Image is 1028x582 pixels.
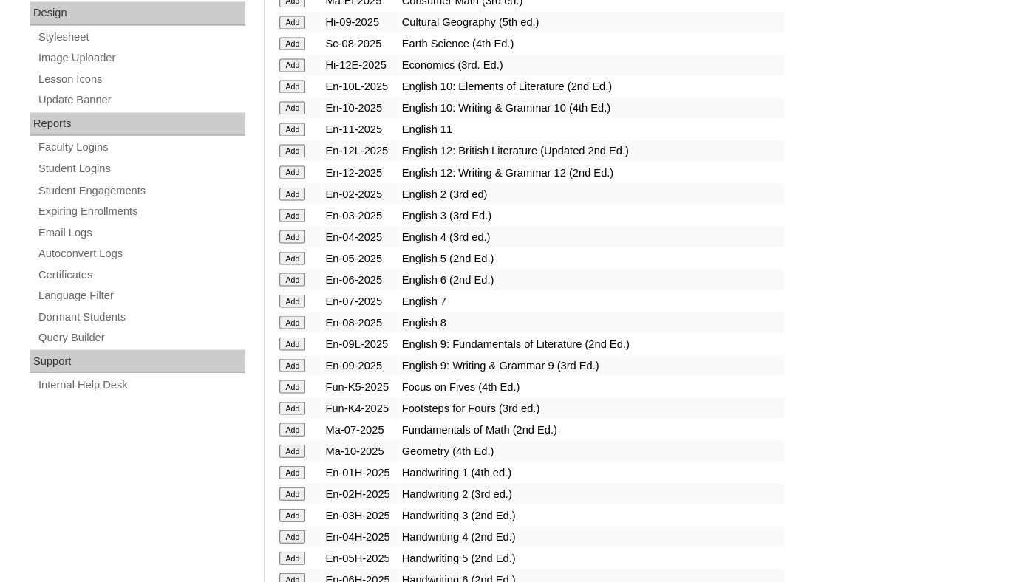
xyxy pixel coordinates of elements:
a: Image Uploader [37,49,245,67]
input: Add [279,422,305,436]
input: Add [279,58,305,72]
td: English 2 (3rd ed) [400,183,784,204]
a: Student Logins [37,160,245,178]
div: Design [30,1,245,25]
td: En-05-2025 [323,247,398,268]
input: Add [279,80,305,93]
input: Add [279,487,305,500]
td: Ma-10-2025 [323,440,398,461]
td: En-02-2025 [323,183,398,204]
td: En-01H-2025 [323,462,398,482]
td: En-04-2025 [323,226,398,247]
td: Sc-08-2025 [323,33,398,54]
input: Add [279,187,305,200]
input: Add [279,551,305,564]
input: Add [279,230,305,243]
td: Earth Science (4th Ed.) [400,33,784,54]
input: Add [279,165,305,179]
a: Expiring Enrollments [37,202,245,220]
td: English 6 (2nd Ed.) [400,269,784,290]
td: English 5 (2nd Ed.) [400,247,784,268]
a: Email Logs [37,223,245,242]
a: Query Builder [37,328,245,346]
td: En-11-2025 [323,119,398,140]
a: Student Engagements [37,181,245,199]
input: Add [279,315,305,329]
input: Add [279,101,305,114]
td: English 12: British Literature (Updated 2nd Ed.) [400,140,784,161]
td: Fundamentals of Math (2nd Ed.) [400,419,784,439]
a: Autoconvert Logs [37,244,245,262]
td: En-03H-2025 [323,504,398,525]
a: Update Banner [37,91,245,109]
td: En-06-2025 [323,269,398,290]
td: En-09-2025 [323,355,398,375]
a: Dormant Students [37,307,245,326]
td: Footsteps for Fours (3rd ed.) [400,397,784,418]
td: Fun-K4-2025 [323,397,398,418]
td: En-05H-2025 [323,547,398,568]
input: Add [279,123,305,136]
td: Hi-12E-2025 [323,55,398,75]
td: English 10: Elements of Literature (2nd Ed.) [400,76,784,97]
td: En-12-2025 [323,162,398,182]
a: Faculty Logins [37,138,245,157]
input: Add [279,37,305,50]
td: English 4 (3rd ed.) [400,226,784,247]
div: Support [30,349,245,373]
td: En-08-2025 [323,312,398,332]
td: Handwriting 1 (4th ed.) [400,462,784,482]
input: Add [279,508,305,521]
input: Add [279,337,305,350]
td: Handwriting 3 (2nd Ed.) [400,504,784,525]
td: En-09L-2025 [323,333,398,354]
td: English 11 [400,119,784,140]
a: Internal Help Desk [37,375,245,394]
input: Add [279,530,305,543]
input: Add [279,380,305,393]
td: En-07-2025 [323,290,398,311]
td: En-02H-2025 [323,483,398,504]
input: Add [279,16,305,29]
input: Add [279,273,305,286]
input: Add [279,358,305,372]
td: En-10L-2025 [323,76,398,97]
a: Lesson Icons [37,70,245,89]
td: En-12L-2025 [323,140,398,161]
td: English 12: Writing & Grammar 12 (2nd Ed.) [400,162,784,182]
td: English 10: Writing & Grammar 10 (4th Ed.) [400,97,784,118]
td: En-10-2025 [323,97,398,118]
input: Add [279,465,305,479]
input: Add [279,401,305,414]
td: Handwriting 5 (2nd Ed.) [400,547,784,568]
input: Add [279,294,305,307]
td: English 8 [400,312,784,332]
td: En-04H-2025 [323,526,398,547]
td: Fun-K5-2025 [323,376,398,397]
input: Add [279,251,305,264]
td: English 3 (3rd Ed.) [400,205,784,225]
td: En-03-2025 [323,205,398,225]
td: English 9: Fundamentals of Literature (2nd Ed.) [400,333,784,354]
td: Ma-07-2025 [323,419,398,439]
a: Certificates [37,265,245,284]
a: Language Filter [37,286,245,304]
td: English 9: Writing & Grammar 9 (3rd Ed.) [400,355,784,375]
td: Cultural Geography (5th ed.) [400,12,784,32]
td: English 7 [400,290,784,311]
input: Add [279,444,305,457]
input: Add [279,144,305,157]
input: Add [279,208,305,222]
td: Focus on Fives (4th Ed.) [400,376,784,397]
td: Hi-09-2025 [323,12,398,32]
a: Stylesheet [37,28,245,47]
td: Handwriting 2 (3rd ed.) [400,483,784,504]
td: Economics (3rd. Ed.) [400,55,784,75]
div: Reports [30,112,245,136]
td: Handwriting 4 (2nd Ed.) [400,526,784,547]
td: Geometry (4th Ed.) [400,440,784,461]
